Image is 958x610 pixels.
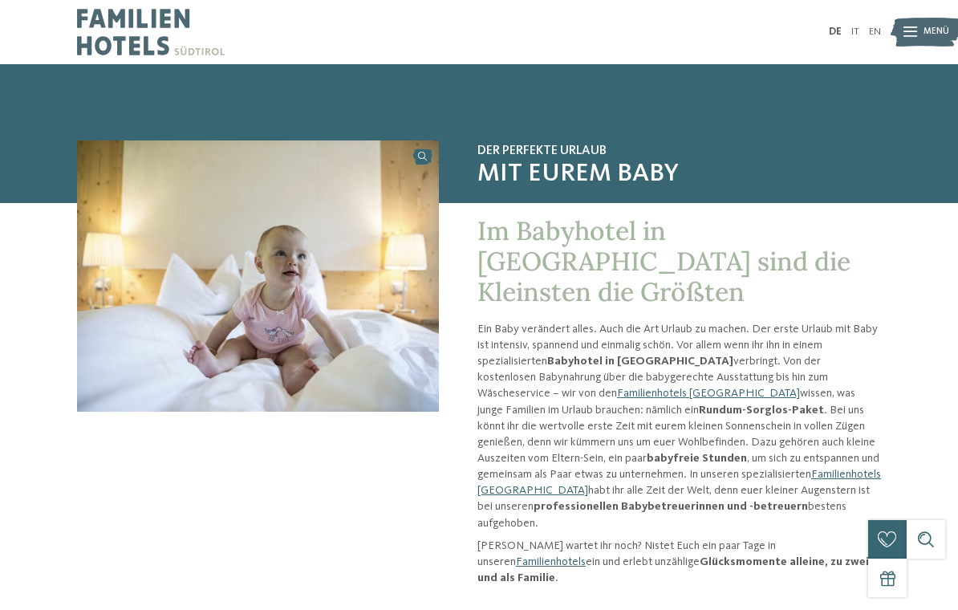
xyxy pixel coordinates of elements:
[77,140,439,412] img: Babyhotel in Südtirol für einen ganz entspannten Urlaub
[477,214,850,309] span: Im Babyhotel in [GEOGRAPHIC_DATA] sind die Kleinsten die Größten
[477,144,881,159] span: Der perfekte Urlaub
[477,159,881,189] span: mit eurem Baby
[699,405,824,416] strong: Rundum-Sorglos-Paket
[516,556,586,567] a: Familienhotels
[477,538,881,586] p: [PERSON_NAME] wartet ihr noch? Nistet Euch ein paar Tage in unseren ein und erlebt unzählige .
[647,453,747,464] strong: babyfreie Stunden
[547,356,733,367] strong: Babyhotel in [GEOGRAPHIC_DATA]
[617,388,800,399] a: Familienhotels [GEOGRAPHIC_DATA]
[829,26,842,37] a: DE
[851,26,859,37] a: IT
[923,26,949,39] span: Menü
[477,321,881,531] p: Ein Baby verändert alles. Auch die Art Urlaub zu machen. Der erste Urlaub mit Baby ist intensiv, ...
[534,501,808,512] strong: professionellen Babybetreuerinnen und -betreuern
[869,26,881,37] a: EN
